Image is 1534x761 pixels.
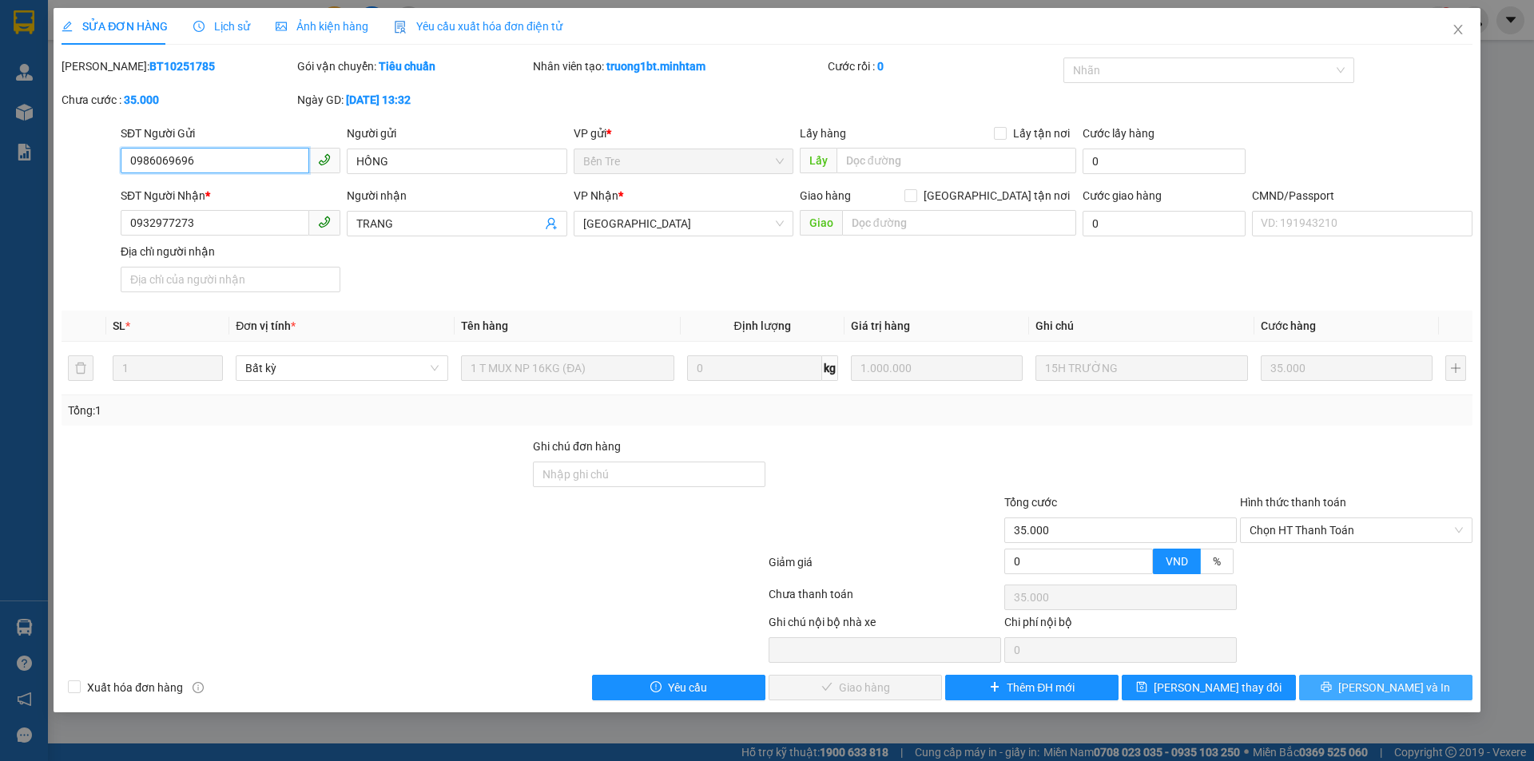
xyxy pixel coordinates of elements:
span: plus [989,681,1000,694]
label: Cước giao hàng [1083,189,1162,202]
span: Đơn vị tính [236,319,296,332]
label: Ghi chú đơn hàng [533,440,621,453]
span: picture [276,21,287,32]
span: Cước hàng [1261,319,1316,332]
th: Ghi chú [1029,311,1254,342]
b: truong1bt.minhtam [606,60,705,73]
span: Định lượng [734,319,791,332]
span: SỬA ĐƠN HÀNG [62,20,168,33]
span: Lấy hàng [800,127,846,140]
input: 0 [851,355,1023,381]
span: Bất kỳ [245,356,439,380]
span: [PERSON_NAME] và In [1338,679,1450,696]
b: 35.000 [124,93,159,106]
div: Nhân viên tạo: [533,57,825,75]
input: Địa chỉ của người nhận [121,267,340,292]
button: delete [68,355,93,381]
span: Tên hàng [461,319,508,332]
span: Xuất hóa đơn hàng [81,679,189,696]
div: [PERSON_NAME]: [62,57,294,75]
span: user-add [545,217,558,230]
div: Địa chỉ người nhận [121,243,340,260]
img: icon [394,21,407,34]
div: Ngày GD: [297,91,530,109]
button: plusThêm ĐH mới [945,675,1119,700]
span: Ảnh kiện hàng [276,20,368,33]
span: Giao [800,210,842,236]
button: exclamation-circleYêu cầu [592,675,765,700]
div: SĐT Người Gửi [121,125,340,142]
span: info-circle [193,682,204,693]
span: Chọn HT Thanh Toán [1250,518,1463,542]
div: VP gửi [574,125,793,142]
div: Cước rồi : [828,57,1060,75]
input: Ghi chú đơn hàng [533,462,765,487]
button: plus [1445,355,1466,381]
span: [PERSON_NAME] thay đổi [1154,679,1282,696]
div: Chưa cước : [62,91,294,109]
span: VP Nhận [574,189,618,202]
span: close [1452,23,1464,36]
input: Ghi Chú [1035,355,1248,381]
input: Cước giao hàng [1083,211,1246,236]
div: SĐT Người Nhận [121,187,340,204]
span: % [1213,555,1221,568]
input: VD: Bàn, Ghế [461,355,674,381]
span: phone [318,216,331,228]
span: Thêm ĐH mới [1007,679,1075,696]
span: Giá trị hàng [851,319,910,332]
input: Cước lấy hàng [1083,149,1246,174]
input: Dọc đường [837,148,1076,173]
label: Hình thức thanh toán [1240,496,1346,509]
button: Close [1436,8,1480,53]
span: VND [1166,555,1188,568]
span: kg [822,355,838,381]
span: SL [113,319,125,332]
span: Giao hàng [800,189,851,202]
label: Cước lấy hàng [1083,127,1154,140]
b: Tiêu chuẩn [379,60,435,73]
span: exclamation-circle [650,681,662,694]
input: 0 [1261,355,1433,381]
div: Người gửi [347,125,566,142]
span: Tổng cước [1004,496,1057,509]
span: phone [318,153,331,166]
span: Lấy [800,148,837,173]
span: Bến Tre [583,149,784,173]
button: save[PERSON_NAME] thay đổi [1122,675,1295,700]
span: printer [1321,681,1332,694]
span: [GEOGRAPHIC_DATA] tận nơi [917,187,1076,204]
input: Dọc đường [842,210,1076,236]
button: checkGiao hàng [769,675,942,700]
span: Lấy tận nơi [1007,125,1076,142]
span: save [1136,681,1147,694]
div: Chưa thanh toán [767,585,1003,613]
b: 0 [877,60,884,73]
span: Yêu cầu xuất hóa đơn điện tử [394,20,562,33]
span: Tiền Giang [583,212,784,236]
span: Lịch sử [193,20,250,33]
b: BT10251785 [149,60,215,73]
div: Gói vận chuyển: [297,57,530,75]
div: Ghi chú nội bộ nhà xe [769,613,1001,637]
span: Yêu cầu [668,679,707,696]
span: clock-circle [193,21,205,32]
button: printer[PERSON_NAME] và In [1299,675,1472,700]
div: Người nhận [347,187,566,204]
div: Tổng: 1 [68,402,592,419]
div: Chi phí nội bộ [1004,613,1237,637]
span: edit [62,21,73,32]
b: [DATE] 13:32 [346,93,411,106]
div: Giảm giá [767,553,1003,581]
div: CMND/Passport [1252,187,1472,204]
